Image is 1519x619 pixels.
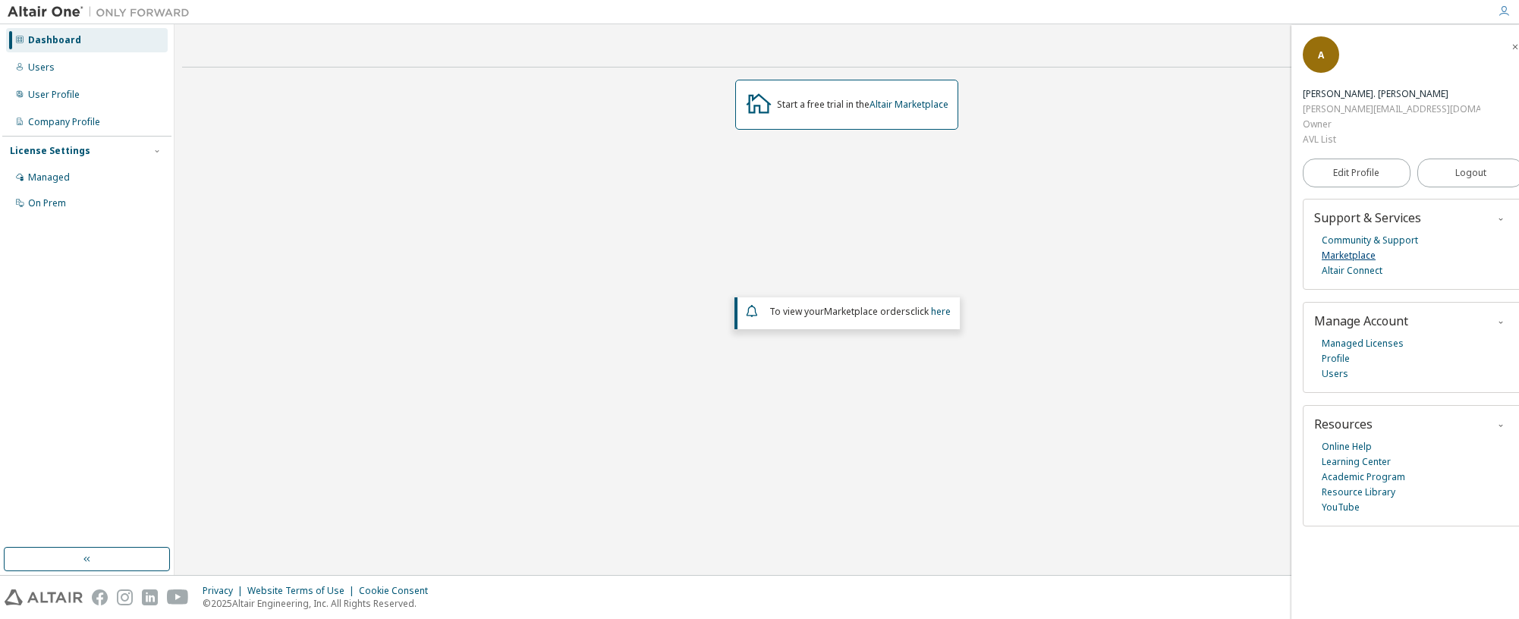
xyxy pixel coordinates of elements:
img: youtube.svg [167,589,189,605]
div: Armin. Samide [1303,86,1480,102]
div: Owner [1303,117,1480,132]
a: Learning Center [1322,454,1391,470]
a: Online Help [1322,439,1372,454]
img: linkedin.svg [142,589,158,605]
div: License Settings [10,145,90,157]
a: Altair Connect [1322,263,1382,278]
a: Managed Licenses [1322,336,1404,351]
a: here [931,305,951,318]
a: YouTube [1322,500,1360,515]
img: facebook.svg [92,589,108,605]
a: Users [1322,366,1348,382]
a: Academic Program [1322,470,1405,485]
span: A [1318,49,1324,61]
a: Profile [1322,351,1350,366]
span: Logout [1455,165,1486,181]
span: Manage Account [1314,313,1408,329]
div: Start a free trial in the [777,99,948,111]
a: Community & Support [1322,233,1418,248]
div: Cookie Consent [359,585,437,597]
img: altair_logo.svg [5,589,83,605]
a: Resource Library [1322,485,1395,500]
div: [PERSON_NAME][EMAIL_ADDRESS][DOMAIN_NAME] [1303,102,1480,117]
p: © 2025 Altair Engineering, Inc. All Rights Reserved. [203,597,437,610]
div: User Profile [28,89,80,101]
div: On Prem [28,197,66,209]
div: AVL List [1303,132,1480,147]
div: Users [28,61,55,74]
div: Managed [28,171,70,184]
div: Dashboard [28,34,81,46]
a: Altair Marketplace [870,98,948,111]
img: instagram.svg [117,589,133,605]
span: Resources [1314,416,1373,432]
a: Edit Profile [1303,159,1410,187]
div: Website Terms of Use [247,585,359,597]
img: Altair One [8,5,197,20]
div: Company Profile [28,116,100,128]
div: Privacy [203,585,247,597]
span: Edit Profile [1333,167,1379,179]
span: To view your click [769,305,951,318]
em: Marketplace orders [824,305,910,318]
span: Support & Services [1314,209,1421,226]
a: Marketplace [1322,248,1376,263]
